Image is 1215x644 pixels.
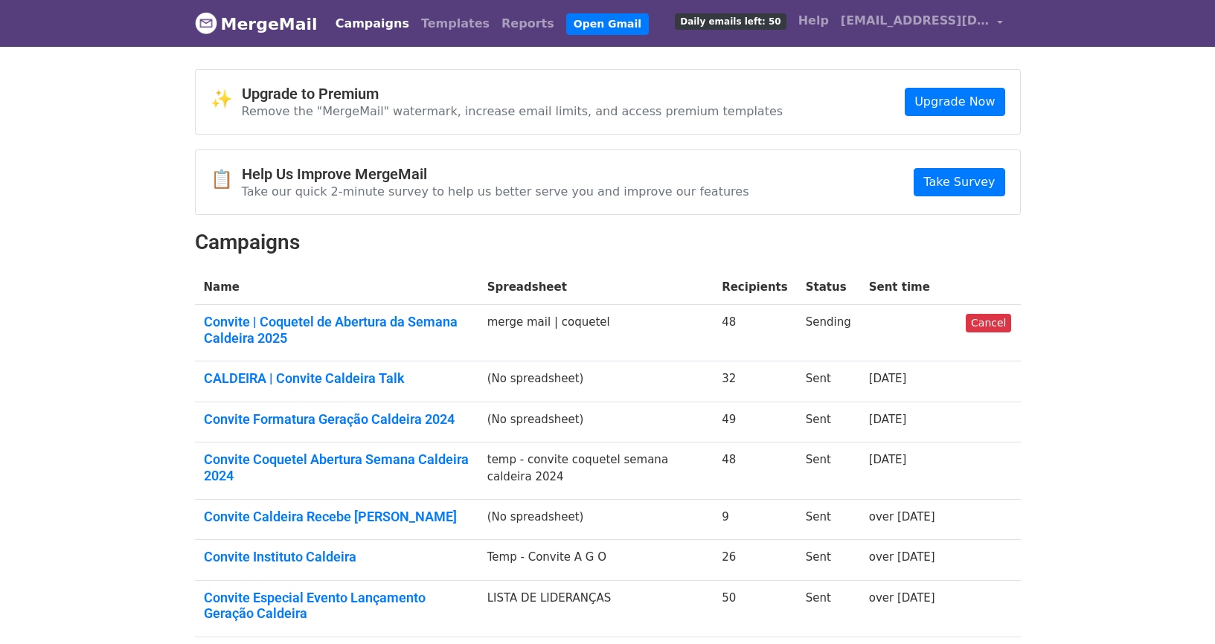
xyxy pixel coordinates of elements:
td: Sending [797,305,860,361]
th: Spreadsheet [478,270,713,305]
a: Convite Formatura Geração Caldeira 2024 [204,411,469,428]
th: Recipients [713,270,797,305]
td: 49 [713,402,797,442]
a: over [DATE] [869,591,935,605]
a: Campaigns [330,9,415,39]
td: Sent [797,361,860,402]
a: Daily emails left: 50 [669,6,792,36]
td: (No spreadsheet) [478,499,713,540]
h4: Help Us Improve MergeMail [242,165,749,183]
a: Upgrade Now [905,88,1004,116]
h2: Campaigns [195,230,1021,255]
span: 📋 [211,169,242,190]
a: MergeMail [195,8,318,39]
span: ✨ [211,88,242,110]
td: 9 [713,499,797,540]
a: Help [792,6,835,36]
a: Convite Especial Evento Lançamento Geração Caldeira [204,590,469,622]
td: 48 [713,442,797,499]
td: Sent [797,580,860,637]
td: 50 [713,580,797,637]
span: Daily emails left: 50 [675,13,786,30]
td: Sent [797,402,860,442]
a: Take Survey [914,168,1004,196]
a: [DATE] [869,372,907,385]
td: LISTA DE LIDERANÇAS [478,580,713,637]
a: Convite Instituto Caldeira [204,549,469,565]
a: Templates [415,9,496,39]
td: Sent [797,442,860,499]
td: 32 [713,361,797,402]
a: Open Gmail [566,13,649,35]
img: MergeMail logo [195,12,217,34]
a: Reports [496,9,560,39]
a: Convite | Coquetel de Abertura da Semana Caldeira 2025 [204,314,469,346]
a: [DATE] [869,453,907,466]
p: Take our quick 2-minute survey to help us better serve you and improve our features [242,184,749,199]
span: [EMAIL_ADDRESS][DOMAIN_NAME] [841,12,990,30]
a: [DATE] [869,413,907,426]
td: temp - convite coquetel semana caldeira 2024 [478,442,713,499]
td: Temp - Convite A G O [478,540,713,581]
a: Convite Coquetel Abertura Semana Caldeira 2024 [204,451,469,483]
th: Name [195,270,478,305]
a: [EMAIL_ADDRESS][DOMAIN_NAME] [835,6,1009,41]
th: Sent time [860,270,957,305]
a: CALDEIRA | Convite Caldeira Talk [204,370,469,387]
td: (No spreadsheet) [478,402,713,442]
td: merge mail | coquetel [478,305,713,361]
a: Convite Caldeira Recebe [PERSON_NAME] [204,509,469,525]
td: 48 [713,305,797,361]
td: 26 [713,540,797,581]
th: Status [797,270,860,305]
a: over [DATE] [869,550,935,564]
p: Remove the "MergeMail" watermark, increase email limits, and access premium templates [242,103,783,119]
a: over [DATE] [869,510,935,524]
h4: Upgrade to Premium [242,85,783,103]
td: Sent [797,540,860,581]
td: (No spreadsheet) [478,361,713,402]
a: Cancel [966,314,1011,332]
td: Sent [797,499,860,540]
